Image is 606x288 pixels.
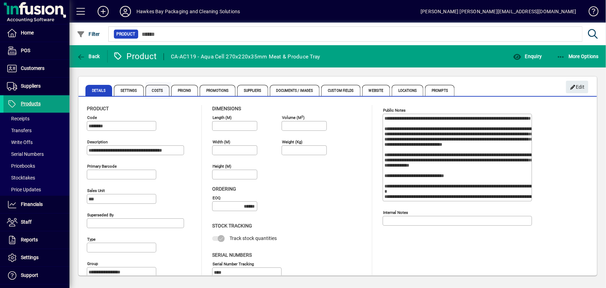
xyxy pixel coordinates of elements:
[21,65,44,71] span: Customers
[21,101,41,106] span: Products
[7,128,32,133] span: Transfers
[69,50,108,63] app-page-header-button: Back
[570,81,585,93] span: Edit
[270,85,320,96] span: Documents / Images
[213,139,230,144] mat-label: Width (m)
[421,6,576,17] div: [PERSON_NAME] [PERSON_NAME][EMAIL_ADDRESS][DOMAIN_NAME]
[87,164,117,169] mat-label: Primary barcode
[7,187,41,192] span: Price Updates
[113,51,157,62] div: Product
[21,83,41,89] span: Suppliers
[3,160,69,172] a: Pricebooks
[7,163,35,169] span: Pricebooks
[321,85,360,96] span: Custom Fields
[87,237,96,242] mat-label: Type
[200,85,235,96] span: Promotions
[21,237,38,242] span: Reports
[77,54,100,59] span: Back
[282,115,305,120] mat-label: Volume (m )
[212,252,252,258] span: Serial Numbers
[92,5,114,18] button: Add
[7,175,35,181] span: Stocktakes
[212,106,241,111] span: Dimensions
[114,5,136,18] button: Profile
[87,106,109,111] span: Product
[513,54,542,59] span: Enquiry
[3,249,69,266] a: Settings
[213,115,232,120] mat-label: Length (m)
[383,108,406,113] mat-label: Public Notes
[87,139,108,144] mat-label: Description
[301,114,303,118] sup: 3
[566,81,588,93] button: Edit
[171,85,198,96] span: Pricing
[146,85,170,96] span: Costs
[3,78,69,95] a: Suppliers
[3,231,69,249] a: Reports
[87,115,97,120] mat-label: Code
[3,136,69,148] a: Write Offs
[136,6,240,17] div: Hawkes Bay Packaging and Cleaning Solutions
[3,172,69,184] a: Stocktakes
[362,85,390,96] span: Website
[555,50,601,63] button: More Options
[230,235,277,241] span: Track stock quantities
[3,113,69,125] a: Receipts
[21,255,39,260] span: Settings
[282,139,302,144] mat-label: Weight (Kg)
[425,85,455,96] span: Prompts
[75,50,102,63] button: Back
[383,210,408,215] mat-label: Internal Notes
[213,261,254,266] mat-label: Serial Number tracking
[3,196,69,213] a: Financials
[171,51,320,62] div: CA-AC119 - Aqua Cell 270x220x35mm Meat & Produce Tray
[85,85,112,96] span: Details
[87,188,105,193] mat-label: Sales unit
[75,28,102,40] button: Filter
[87,261,98,266] mat-label: Group
[3,60,69,77] a: Customers
[213,164,231,169] mat-label: Height (m)
[212,186,236,192] span: Ordering
[21,48,30,53] span: POS
[583,1,597,24] a: Knowledge Base
[3,125,69,136] a: Transfers
[237,85,268,96] span: Suppliers
[213,195,221,200] mat-label: EOQ
[117,31,135,38] span: Product
[3,24,69,42] a: Home
[3,267,69,284] a: Support
[114,85,144,96] span: Settings
[3,214,69,231] a: Staff
[21,201,43,207] span: Financials
[77,31,100,37] span: Filter
[392,85,423,96] span: Locations
[557,54,599,59] span: More Options
[7,139,33,145] span: Write Offs
[212,223,252,229] span: Stock Tracking
[3,148,69,160] a: Serial Numbers
[21,30,34,35] span: Home
[3,42,69,59] a: POS
[21,272,38,278] span: Support
[3,184,69,195] a: Price Updates
[511,50,543,63] button: Enquiry
[21,219,32,225] span: Staff
[7,151,44,157] span: Serial Numbers
[87,213,114,217] mat-label: Superseded by
[7,116,30,121] span: Receipts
